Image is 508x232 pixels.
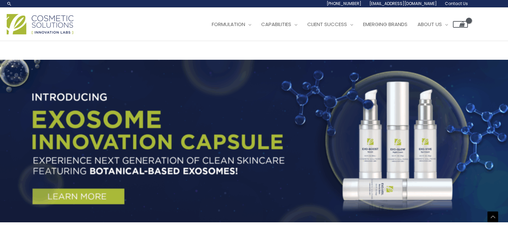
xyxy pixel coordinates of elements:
[369,1,437,6] span: [EMAIL_ADDRESS][DOMAIN_NAME]
[7,1,12,6] a: Search icon link
[412,14,453,34] a: About Us
[212,21,245,28] span: Formulation
[302,14,358,34] a: Client Success
[207,14,256,34] a: Formulation
[327,1,361,6] span: [PHONE_NUMBER]
[7,14,73,34] img: Cosmetic Solutions Logo
[453,21,468,28] a: View Shopping Cart, empty
[417,21,442,28] span: About Us
[202,14,468,34] nav: Site Navigation
[363,21,407,28] span: Emerging Brands
[261,21,291,28] span: Capabilities
[256,14,302,34] a: Capabilities
[307,21,347,28] span: Client Success
[358,14,412,34] a: Emerging Brands
[445,1,468,6] span: Contact Us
